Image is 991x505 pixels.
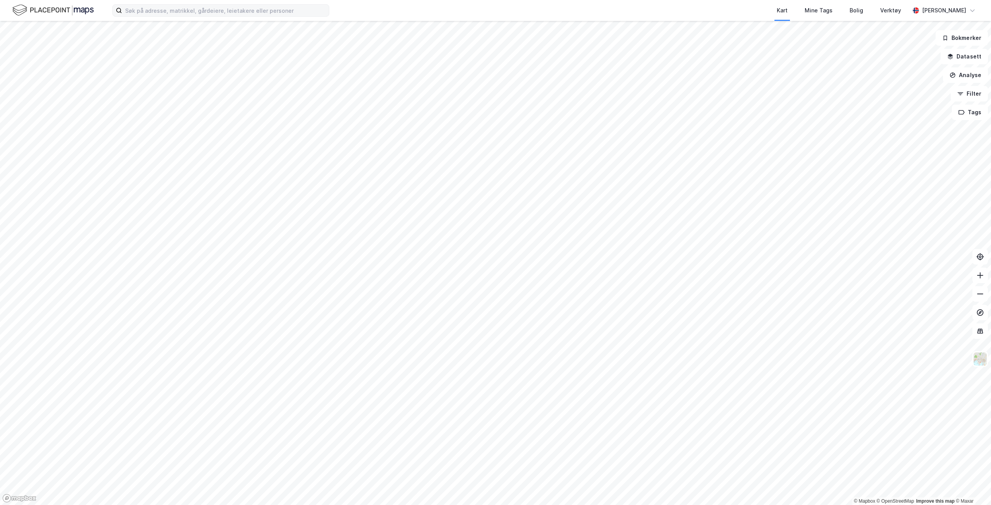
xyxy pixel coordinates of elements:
[854,498,875,504] a: Mapbox
[922,6,966,15] div: [PERSON_NAME]
[941,49,988,64] button: Datasett
[943,67,988,83] button: Analyse
[850,6,863,15] div: Bolig
[936,30,988,46] button: Bokmerker
[952,105,988,120] button: Tags
[122,5,329,16] input: Søk på adresse, matrikkel, gårdeiere, leietakere eller personer
[880,6,901,15] div: Verktøy
[951,86,988,101] button: Filter
[12,3,94,17] img: logo.f888ab2527a4732fd821a326f86c7f29.svg
[952,468,991,505] div: Kontrollprogram for chat
[2,494,36,503] a: Mapbox homepage
[805,6,833,15] div: Mine Tags
[973,352,988,366] img: Z
[777,6,788,15] div: Kart
[877,498,914,504] a: OpenStreetMap
[952,468,991,505] iframe: Chat Widget
[916,498,955,504] a: Improve this map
